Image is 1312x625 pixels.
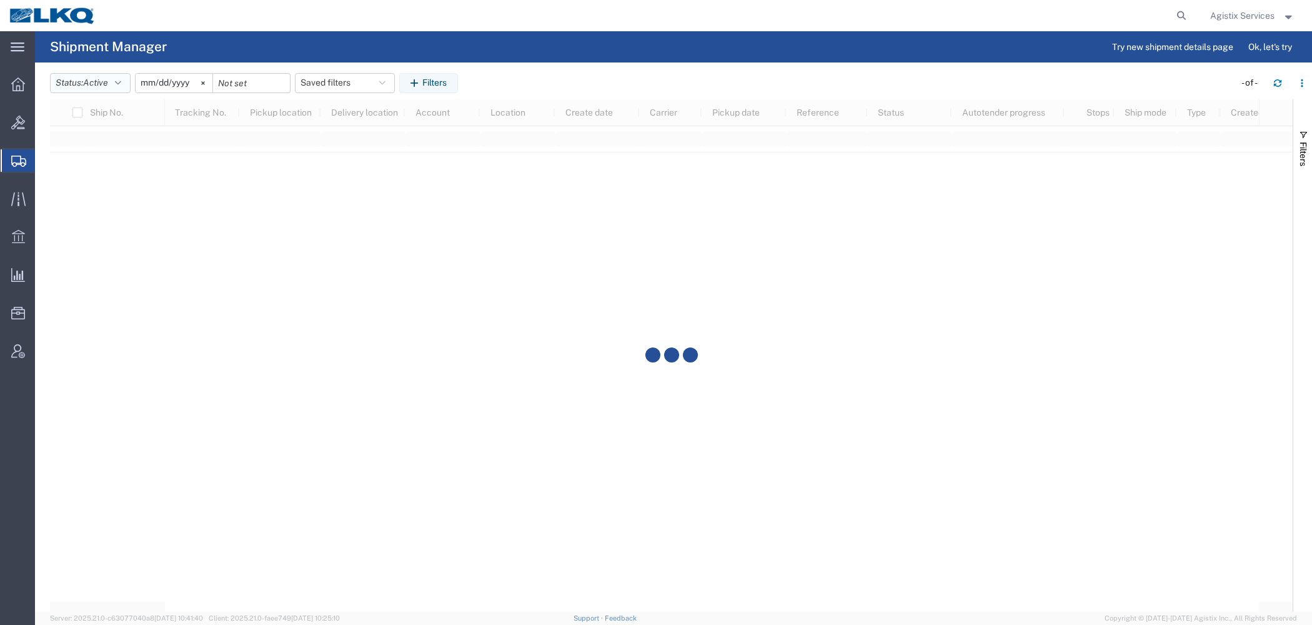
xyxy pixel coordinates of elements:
[213,74,290,92] input: Not set
[1241,76,1263,89] div: - of -
[50,31,167,62] h4: Shipment Manager
[50,73,131,93] button: Status:Active
[605,614,637,622] a: Feedback
[1238,37,1303,57] button: Ok, let's try
[291,614,340,622] span: [DATE] 10:25:10
[1112,41,1233,54] span: Try new shipment details page
[399,73,458,93] button: Filters
[295,73,395,93] button: Saved filters
[136,74,212,92] input: Not set
[154,614,203,622] span: [DATE] 10:41:40
[1298,142,1308,166] span: Filters
[209,614,340,622] span: Client: 2025.21.0-faee749
[50,614,203,622] span: Server: 2025.21.0-c63077040a8
[83,77,108,87] span: Active
[1210,9,1275,22] span: Agistix Services
[574,614,605,622] a: Support
[9,6,96,25] img: logo
[1105,613,1297,624] span: Copyright © [DATE]-[DATE] Agistix Inc., All Rights Reserved
[1210,8,1295,23] button: Agistix Services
